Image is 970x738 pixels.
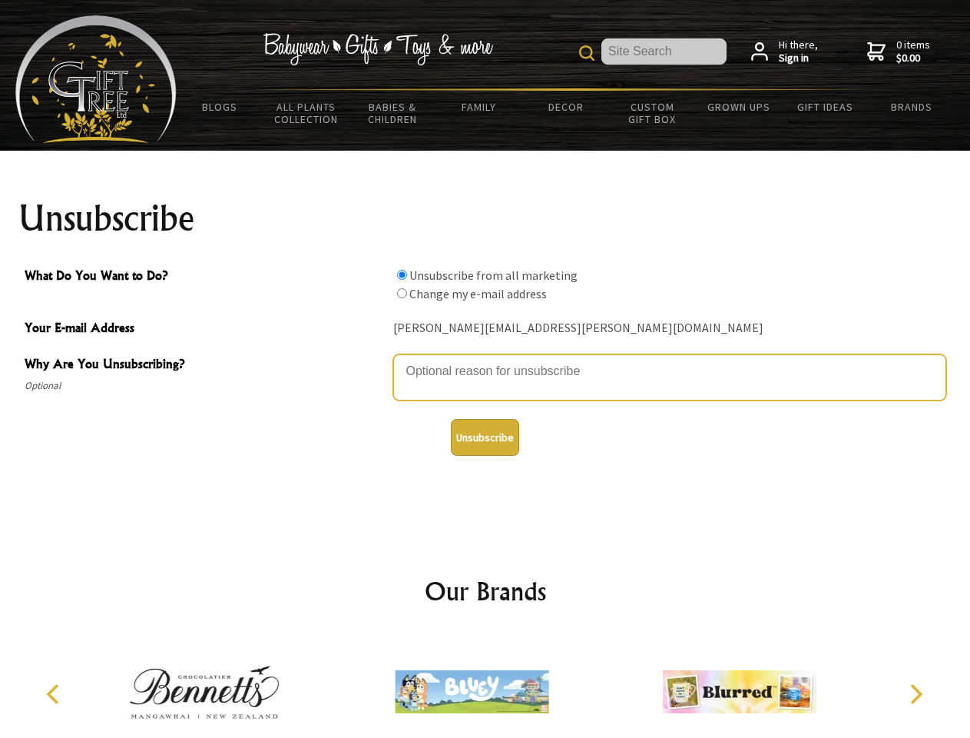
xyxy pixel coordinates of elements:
[263,91,350,135] a: All Plants Collection
[31,573,940,610] h2: Our Brands
[601,38,727,65] input: Site Search
[899,677,932,711] button: Next
[579,45,594,61] img: product search
[409,286,547,301] label: Change my e-mail address
[393,354,946,401] textarea: Why Are You Unsubscribing?
[177,91,263,123] a: BLOGS
[15,15,177,143] img: Babyware - Gifts - Toys and more...
[38,677,72,711] button: Previous
[25,266,386,288] span: What Do You Want to Do?
[896,38,930,65] span: 0 items
[751,38,818,65] a: Hi there,Sign in
[522,91,609,123] a: Decor
[263,33,493,65] img: Babywear - Gifts - Toys & more
[869,91,955,123] a: Brands
[393,317,946,341] div: [PERSON_NAME][EMAIL_ADDRESS][PERSON_NAME][DOMAIN_NAME]
[867,38,930,65] a: 0 items$0.00
[782,91,869,123] a: Gift Ideas
[349,91,436,135] a: Babies & Children
[18,200,952,237] h1: Unsubscribe
[397,270,407,280] input: What Do You Want to Do?
[25,377,386,395] span: Optional
[25,354,386,377] span: Why Are You Unsubscribing?
[779,52,818,65] strong: Sign in
[25,318,386,341] span: Your E-mail Address
[896,52,930,65] strong: $0.00
[609,91,696,135] a: Custom Gift Box
[436,91,523,123] a: Family
[397,288,407,298] input: What Do You Want to Do?
[451,419,519,456] button: Unsubscribe
[779,38,818,65] span: Hi there,
[695,91,782,123] a: Grown Ups
[409,268,578,283] label: Unsubscribe from all marketing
